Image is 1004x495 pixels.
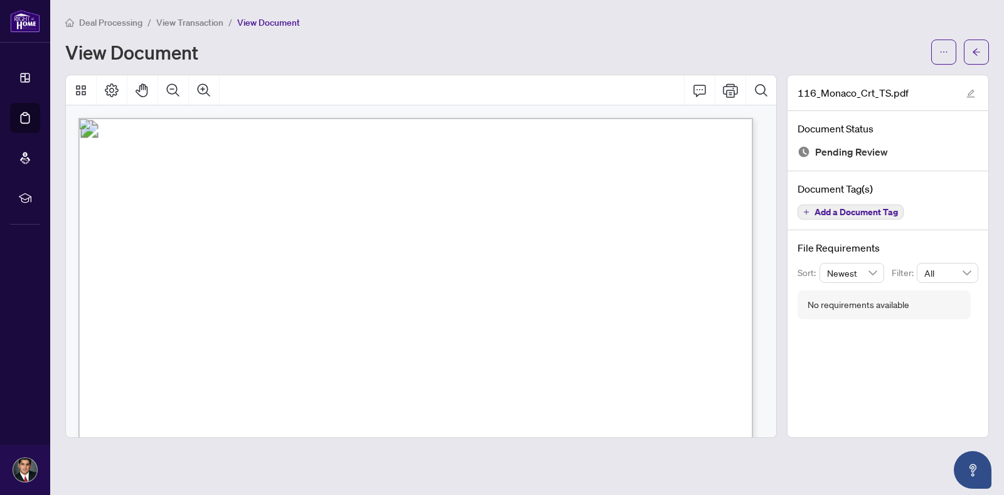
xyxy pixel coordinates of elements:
[79,17,142,28] span: Deal Processing
[954,451,991,489] button: Open asap
[798,85,909,100] span: 116_Monaco_Crt_TS.pdf
[892,266,917,280] p: Filter:
[798,266,820,280] p: Sort:
[798,240,978,255] h4: File Requirements
[65,18,74,27] span: home
[939,48,948,56] span: ellipsis
[237,17,300,28] span: View Document
[972,48,981,56] span: arrow-left
[228,15,232,29] li: /
[814,208,898,216] span: Add a Document Tag
[803,209,809,215] span: plus
[798,121,978,136] h4: Document Status
[808,298,909,312] div: No requirements available
[798,146,810,158] img: Document Status
[798,205,904,220] button: Add a Document Tag
[65,42,198,62] h1: View Document
[827,263,877,282] span: Newest
[924,263,971,282] span: All
[10,9,40,33] img: logo
[798,181,978,196] h4: Document Tag(s)
[815,144,888,161] span: Pending Review
[147,15,151,29] li: /
[13,458,37,482] img: Profile Icon
[156,17,223,28] span: View Transaction
[966,89,975,98] span: edit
